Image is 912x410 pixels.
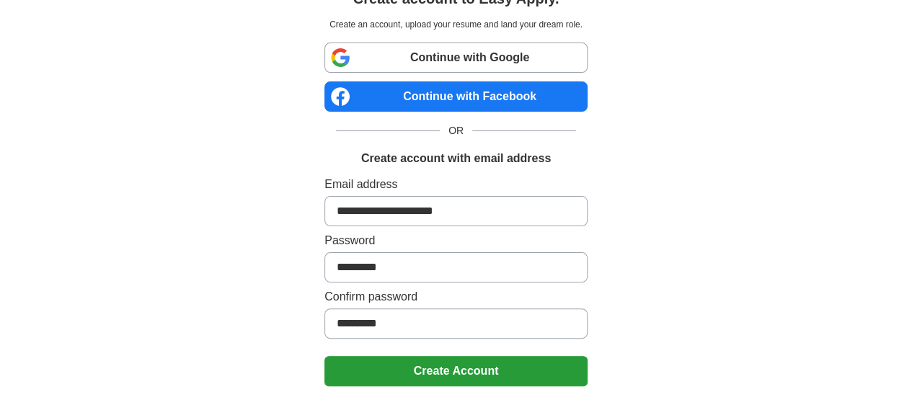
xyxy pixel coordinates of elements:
h1: Create account with email address [361,150,551,167]
span: OR [440,123,472,138]
a: Continue with Facebook [324,81,588,112]
button: Create Account [324,356,588,386]
label: Password [324,232,588,249]
a: Continue with Google [324,43,588,73]
label: Confirm password [324,288,588,306]
p: Create an account, upload your resume and land your dream role. [327,18,585,31]
label: Email address [324,176,588,193]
